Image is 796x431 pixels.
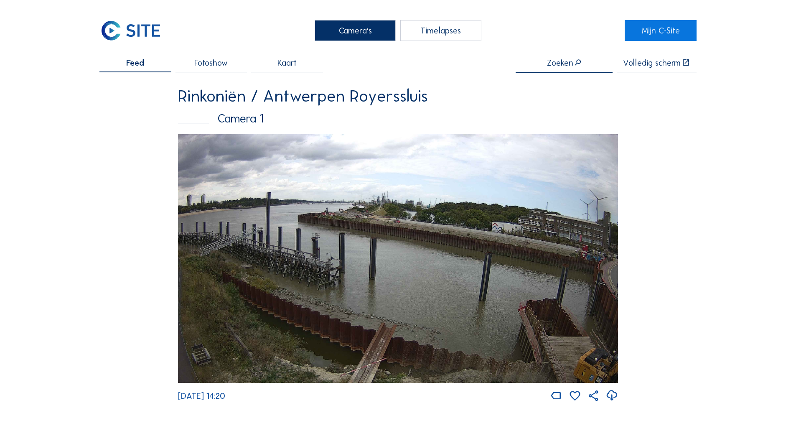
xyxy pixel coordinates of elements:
[623,59,681,67] div: Volledig scherm
[99,20,162,41] img: C-SITE Logo
[194,59,228,67] span: Fotoshow
[126,59,144,67] span: Feed
[277,59,297,67] span: Kaart
[178,88,618,105] div: Rinkoniën / Antwerpen Royerssluis
[99,20,171,41] a: C-SITE Logo
[178,391,225,401] span: [DATE] 14:20
[315,20,396,41] div: Camera's
[625,20,696,41] a: Mijn C-Site
[178,134,618,383] img: Image
[400,20,481,41] div: Timelapses
[178,112,618,124] div: Camera 1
